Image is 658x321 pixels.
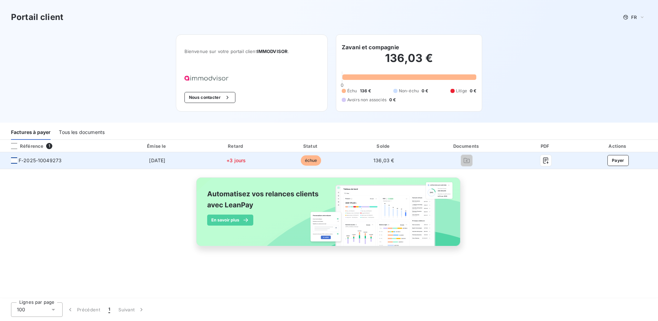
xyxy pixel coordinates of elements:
span: 1 [46,143,52,149]
div: Actions [580,143,657,149]
span: échue [301,155,321,166]
h2: 136,03 € [342,51,476,72]
span: Litige [456,88,467,94]
button: Précédent [63,302,104,317]
div: Tous les documents [59,125,105,140]
img: banner [190,173,468,258]
span: 100 [17,306,25,313]
div: PDF [515,143,577,149]
span: FR [631,14,637,20]
button: Nous contacter [184,92,235,103]
button: Payer [607,155,629,166]
span: 0 [341,82,343,88]
span: 1 [108,306,110,313]
div: Retard [200,143,273,149]
span: [DATE] [149,157,165,163]
button: 1 [104,302,114,317]
span: 136,03 € [373,157,394,163]
span: Non-échu [399,88,419,94]
span: 136 € [360,88,371,94]
button: Suivant [114,302,149,317]
div: Référence [6,143,43,149]
div: Statut [275,143,347,149]
span: 0 € [389,97,396,103]
span: Avoirs non associés [347,97,386,103]
div: Émise le [117,143,197,149]
h3: Portail client [11,11,63,23]
span: F-2025-10049273 [19,157,62,164]
span: +3 jours [226,157,246,163]
h6: Zavani et compagnie [342,43,399,51]
span: IMMODVISOR [257,49,288,54]
span: 0 € [422,88,428,94]
div: Documents [421,143,512,149]
span: Échu [347,88,357,94]
div: Factures à payer [11,125,51,140]
img: Company logo [184,76,229,81]
span: Bienvenue sur votre portail client . [184,49,319,54]
div: Solde [349,143,418,149]
span: 0 € [470,88,476,94]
